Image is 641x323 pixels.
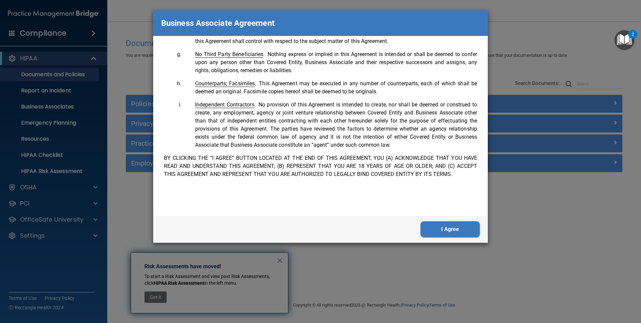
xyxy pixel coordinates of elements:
span: Independent Contractors [195,101,254,108]
iframe: Drift Widget Chat Controller [607,277,633,302]
li: This Agreement may be executed in any number of counterparts, each of which shall be deemed an or... [183,80,477,96]
p: BY CLICKING THE “I AGREE” BUTTON LOCATED AT THE END OF THIS AGREEMENT, YOU (A) ACKNOWLEDGE THAT Y... [164,154,477,178]
button: Open Resource Center, 2 new notifications [615,30,634,50]
span: . [195,51,265,57]
span: . [195,101,256,108]
span: . [195,80,256,87]
li: Nothing express or implied in this Agreement is intended or shall be deemed to confer upon any pe... [183,50,477,75]
button: I Agree [420,221,480,237]
span: No Third Party Beneficiaries [195,51,263,58]
div: 2 [632,34,634,43]
span: Counterparts; Facsimiles [195,80,255,87]
p: Business Associate Agreement [161,16,275,31]
li: No provision of this Agreement is intended to create, nor shall be deemed or construed to create,... [183,101,477,149]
